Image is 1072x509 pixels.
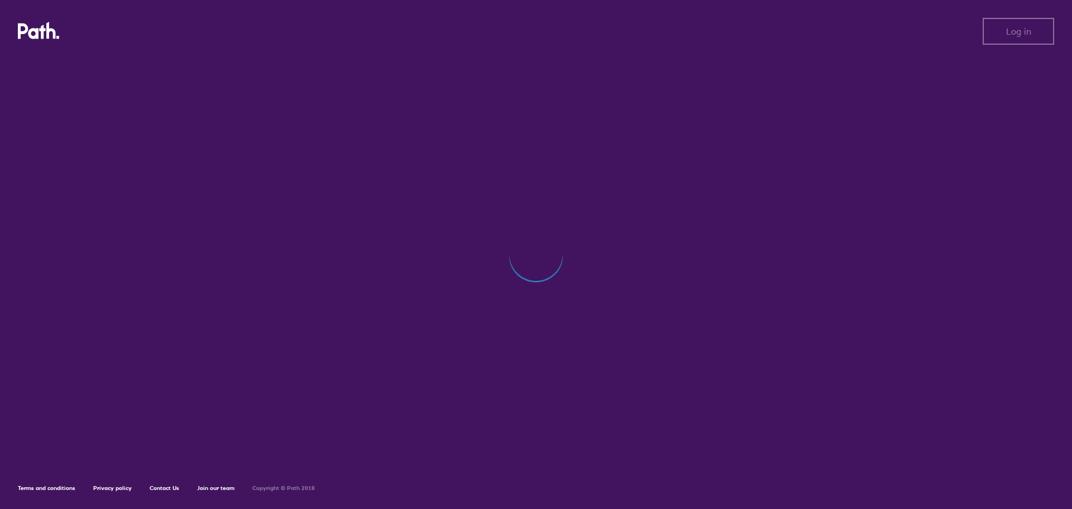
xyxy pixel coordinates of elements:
[197,484,234,492] a: Join our team
[150,484,179,492] a: Contact Us
[18,484,75,492] a: Terms and conditions
[93,484,132,492] a: Privacy policy
[1006,26,1031,36] span: Log in
[983,18,1054,45] button: Log in
[252,485,315,492] h6: Copyright © Path 2018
